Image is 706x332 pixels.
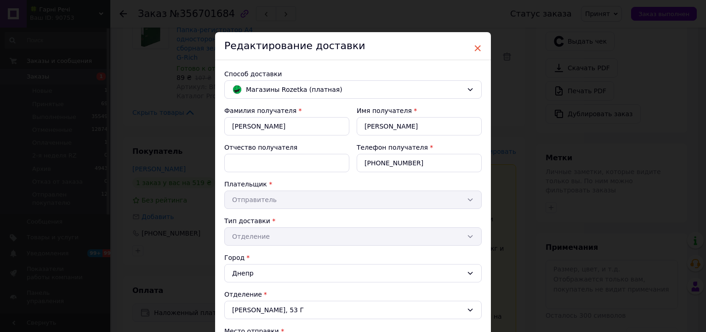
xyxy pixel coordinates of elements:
div: Способ доставки [224,69,482,79]
div: Плательщик [224,180,482,189]
div: Редактирование доставки [215,32,491,60]
span: × [473,40,482,56]
label: Телефон получателя [357,144,428,151]
div: [PERSON_NAME], 53 Г [224,301,482,319]
span: Магазины Rozetka (платная) [246,84,463,95]
div: Отделение [224,290,482,299]
div: Город [224,253,482,262]
label: Имя получателя [357,107,412,114]
label: Отчество получателя [224,144,297,151]
div: Тип доставки [224,216,482,225]
div: Днепр [224,264,482,282]
input: +380 [357,154,482,172]
label: Фамилия получателя [224,107,296,114]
